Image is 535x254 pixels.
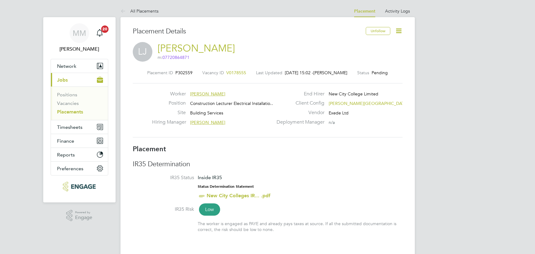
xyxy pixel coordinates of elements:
span: 07720864871 [162,55,189,60]
button: Timesheets [51,120,108,134]
span: Timesheets [57,124,82,130]
label: Last Updated [256,70,282,75]
label: Site [152,110,186,116]
span: [PERSON_NAME][GEOGRAPHIC_DATA] [329,101,408,106]
span: m: [158,55,189,60]
label: Worker [152,91,186,97]
a: Vacancies [57,100,79,106]
span: P302559 [175,70,193,75]
h3: Placement Details [133,27,361,36]
a: Placements [57,109,83,115]
div: Jobs [51,87,108,120]
span: [PERSON_NAME] [190,91,225,97]
span: Network [57,63,76,69]
button: Finance [51,134,108,148]
button: Jobs [51,73,108,87]
a: All Placements [120,8,159,14]
span: [PERSON_NAME] [190,120,225,125]
div: The worker is engaged as PAYE and already pays taxes at source. If all the submitted documentatio... [198,221,403,232]
a: Go to home page [51,182,108,191]
label: Deployment Manager [273,119,324,125]
span: New City College Limited [329,91,378,97]
a: MM[PERSON_NAME] [51,23,108,53]
span: Preferences [57,166,83,171]
span: Jobs [57,77,68,83]
span: LJ [133,42,152,62]
span: Finance [57,138,74,144]
label: Hiring Manager [152,119,186,125]
span: Inside IR35 [198,175,222,180]
span: [DATE] 15:02 - [285,70,313,75]
label: Position [152,100,186,106]
label: IR35 Risk [133,206,194,213]
span: [PERSON_NAME] [313,70,347,75]
label: Client Config [273,100,324,106]
a: 20 [94,23,106,43]
img: xede-logo-retina.png [63,182,96,191]
span: Exede Ltd [329,110,349,116]
span: Maddy Maguire [51,45,108,53]
span: V0178555 [226,70,246,75]
a: [PERSON_NAME] [158,42,235,54]
span: Pending [372,70,388,75]
span: Building Services [190,110,223,116]
a: Powered byEngage [66,210,92,221]
a: Activity Logs [385,8,410,14]
a: New City Colleges IR... .pdf [207,193,270,198]
label: Placement ID [147,70,173,75]
span: Reports [57,152,75,158]
button: Unfollow [366,27,390,35]
strong: Status Determination Statement [198,184,254,189]
h3: IR35 Determination [133,160,403,169]
span: MM [73,29,86,37]
span: 20 [101,25,109,33]
label: Vacancy ID [202,70,224,75]
label: IR35 Status [133,175,194,181]
button: Reports [51,148,108,161]
span: Engage [75,215,92,220]
a: Placement [354,9,375,14]
span: Construction Lecturer Electrical Installatio… [190,101,274,106]
b: Placement [133,145,166,153]
label: Status [357,70,369,75]
label: Vendor [273,110,324,116]
span: Powered by [75,210,92,215]
nav: Main navigation [43,17,116,202]
span: Low [199,203,220,216]
label: End Hirer [273,91,324,97]
span: n/a [329,120,335,125]
button: Preferences [51,162,108,175]
a: Positions [57,92,77,98]
button: Network [51,59,108,73]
